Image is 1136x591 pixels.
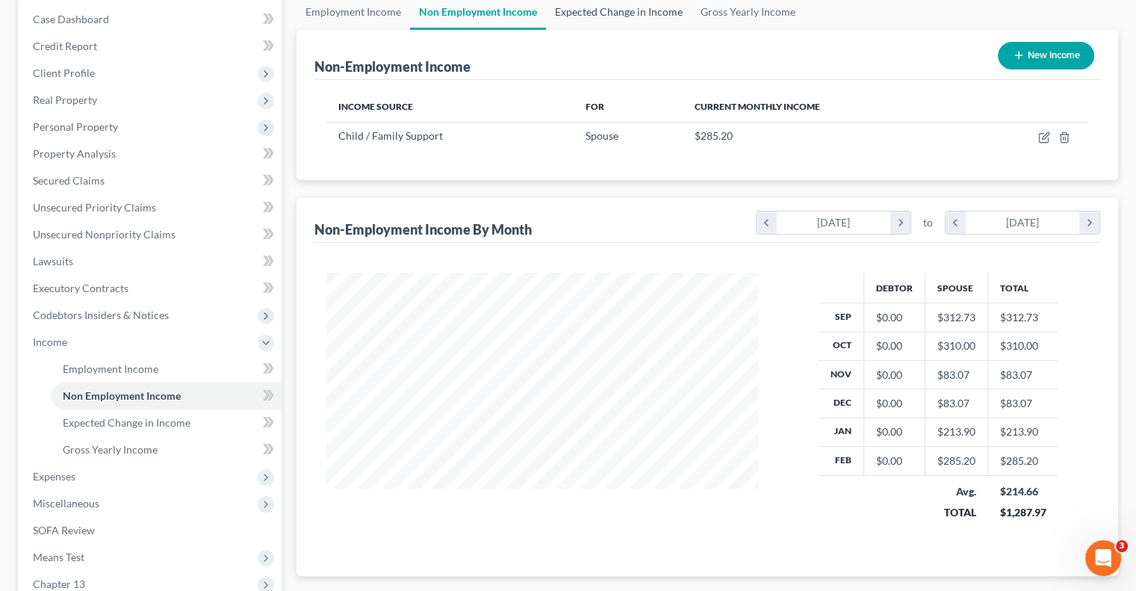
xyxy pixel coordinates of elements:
[819,303,864,332] th: Sep
[1079,211,1099,234] i: chevron_right
[33,255,73,267] span: Lawsuits
[876,454,913,468] div: $0.00
[998,42,1094,69] button: New Income
[63,389,181,402] span: Non Employment Income
[987,360,1058,389] td: $83.07
[863,273,925,303] th: Debtor
[819,389,864,418] th: Dec
[51,356,282,383] a: Employment Income
[876,424,913,439] div: $0.00
[33,201,156,214] span: Unsecured Priority Claims
[937,396,975,411] div: $83.07
[925,273,987,303] th: Spouse
[33,335,67,348] span: Income
[819,360,864,389] th: Nov
[923,215,933,230] span: to
[937,338,975,353] div: $310.00
[33,524,95,536] span: SOFA Review
[63,443,158,456] span: Gross Yearly Income
[63,362,158,375] span: Employment Income
[819,447,864,475] th: Feb
[937,368,975,383] div: $83.07
[937,454,975,468] div: $285.20
[695,101,820,112] span: Current Monthly Income
[890,211,910,234] i: chevron_right
[937,484,975,499] div: Avg.
[695,129,733,142] span: $285.20
[21,194,282,221] a: Unsecured Priority Claims
[966,211,1080,234] div: [DATE]
[33,13,109,25] span: Case Dashboard
[33,40,97,52] span: Credit Report
[937,505,975,520] div: TOTAL
[757,211,777,234] i: chevron_left
[33,551,84,563] span: Means Test
[33,66,95,79] span: Client Profile
[33,228,176,241] span: Unsecured Nonpriority Claims
[33,497,99,510] span: Miscellaneous
[314,220,532,238] div: Non-Employment Income By Month
[21,275,282,302] a: Executory Contracts
[63,416,190,429] span: Expected Change in Income
[33,282,128,294] span: Executory Contracts
[21,6,282,33] a: Case Dashboard
[33,309,169,321] span: Codebtors Insiders & Notices
[999,484,1046,499] div: $214.66
[21,33,282,60] a: Credit Report
[21,140,282,167] a: Property Analysis
[33,120,118,133] span: Personal Property
[21,221,282,248] a: Unsecured Nonpriority Claims
[987,418,1058,446] td: $213.90
[21,248,282,275] a: Lawsuits
[51,383,282,409] a: Non Employment Income
[338,129,443,142] span: Child / Family Support
[51,409,282,436] a: Expected Change in Income
[987,447,1058,475] td: $285.20
[33,147,116,160] span: Property Analysis
[937,310,975,325] div: $312.73
[987,389,1058,418] td: $83.07
[314,58,471,75] div: Non-Employment Income
[21,517,282,544] a: SOFA Review
[876,396,913,411] div: $0.00
[21,167,282,194] a: Secured Claims
[987,273,1058,303] th: Total
[819,332,864,360] th: Oct
[338,101,413,112] span: Income Source
[586,101,604,112] span: For
[876,310,913,325] div: $0.00
[33,93,97,106] span: Real Property
[946,211,966,234] i: chevron_left
[876,338,913,353] div: $0.00
[987,303,1058,332] td: $312.73
[987,332,1058,360] td: $310.00
[876,368,913,383] div: $0.00
[777,211,891,234] div: [DATE]
[33,578,85,590] span: Chapter 13
[586,129,618,142] span: Spouse
[1116,540,1128,552] span: 3
[819,418,864,446] th: Jan
[33,174,105,187] span: Secured Claims
[937,424,975,439] div: $213.90
[1085,540,1121,576] iframe: Intercom live chat
[999,505,1046,520] div: $1,287.97
[33,470,75,483] span: Expenses
[51,436,282,463] a: Gross Yearly Income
